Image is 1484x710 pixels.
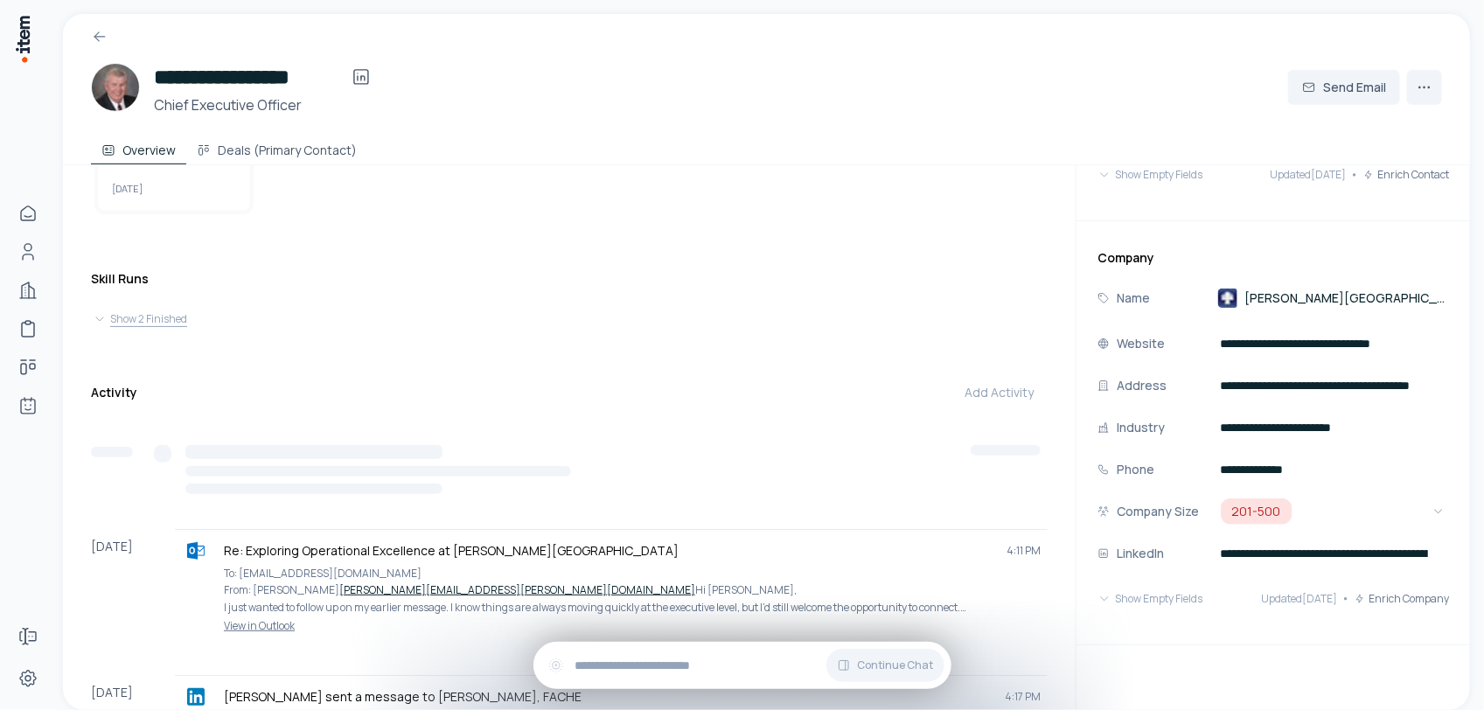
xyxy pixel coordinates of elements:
[91,270,1048,288] h3: Skill Runs
[10,311,45,346] a: implementations
[91,384,137,401] h3: Activity
[224,542,993,560] p: Re: Exploring Operational Excellence at [PERSON_NAME][GEOGRAPHIC_DATA]
[1097,249,1449,267] h3: Company
[533,642,951,689] div: Continue Chat
[951,375,1048,410] button: Add Activity
[339,582,695,597] a: [PERSON_NAME][EMAIL_ADDRESS][PERSON_NAME][DOMAIN_NAME]
[1270,168,1346,182] span: Updated [DATE]
[224,565,1041,616] p: To: [EMAIL_ADDRESS][DOMAIN_NAME] From: [PERSON_NAME] Hi [PERSON_NAME], I just wanted to follow up...
[1007,544,1041,558] span: 4:11 PM
[10,234,45,269] a: Contacts
[1117,376,1167,395] p: Address
[224,688,991,706] p: [PERSON_NAME] sent a message to [PERSON_NAME], FACHE
[10,661,45,696] a: Settings
[1407,70,1442,105] button: More actions
[112,181,236,197] span: [DATE]
[10,388,45,423] a: Agents
[1097,581,1202,616] button: Show Empty Fields
[14,14,31,64] img: Item Brain Logo
[1261,592,1337,606] span: Updated [DATE]
[1117,460,1154,479] p: Phone
[10,196,45,231] a: Home
[1117,289,1150,308] p: Name
[1217,288,1238,309] img: Troy Regional Medical Center
[1217,288,1449,309] a: [PERSON_NAME][GEOGRAPHIC_DATA]
[1117,502,1199,521] p: Company Size
[1288,70,1400,105] button: Send Email
[1363,157,1449,192] button: Enrich Contact
[858,658,934,672] span: Continue Chat
[1355,581,1449,616] button: Enrich Company
[91,129,186,164] button: Overview
[10,350,45,385] a: deals
[1323,79,1386,96] span: Send Email
[826,649,944,682] button: Continue Chat
[1245,289,1449,307] span: [PERSON_NAME][GEOGRAPHIC_DATA]
[154,94,379,115] h3: Chief Executive Officer
[91,63,140,112] img: Rick Smith, FACHE
[10,619,45,654] a: Forms
[1005,690,1041,704] span: 4:17 PM
[182,619,1041,633] a: View in Outlook
[187,542,205,560] img: outlook logo
[1117,418,1165,437] p: Industry
[93,307,1046,331] button: Show 2 Finished
[10,273,45,308] a: Companies
[186,129,367,164] button: Deals (Primary Contact)
[1117,334,1165,353] p: Website
[91,529,175,641] div: [DATE]
[1117,544,1164,563] p: LinkedIn
[1097,157,1202,192] button: Show Empty Fields
[187,688,205,706] img: linkedin logo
